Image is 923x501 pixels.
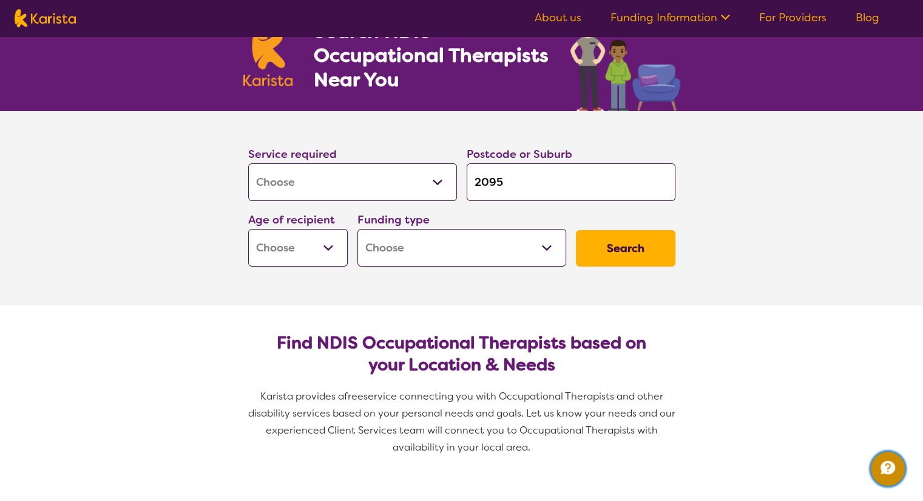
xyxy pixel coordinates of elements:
a: Blog [856,10,879,25]
span: service connecting you with Occupational Therapists and other disability services based on your p... [248,390,678,454]
span: free [344,390,363,403]
a: Funding Information [610,10,730,25]
label: Service required [248,147,337,162]
label: Funding type [357,213,430,227]
a: About us [535,10,581,25]
span: Karista provides a [260,390,344,403]
img: occupational-therapy [570,5,680,111]
label: Age of recipient [248,213,335,227]
h2: Find NDIS Occupational Therapists based on your Location & Needs [258,332,666,376]
label: Postcode or Suburb [467,147,572,162]
input: Type [467,163,675,201]
a: For Providers [759,10,827,25]
button: Channel Menu [871,452,905,486]
button: Search [576,230,675,267]
h1: Search NDIS Occupational Therapists Near You [313,19,549,92]
img: Karista logo [243,21,293,86]
img: Karista logo [15,9,76,27]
